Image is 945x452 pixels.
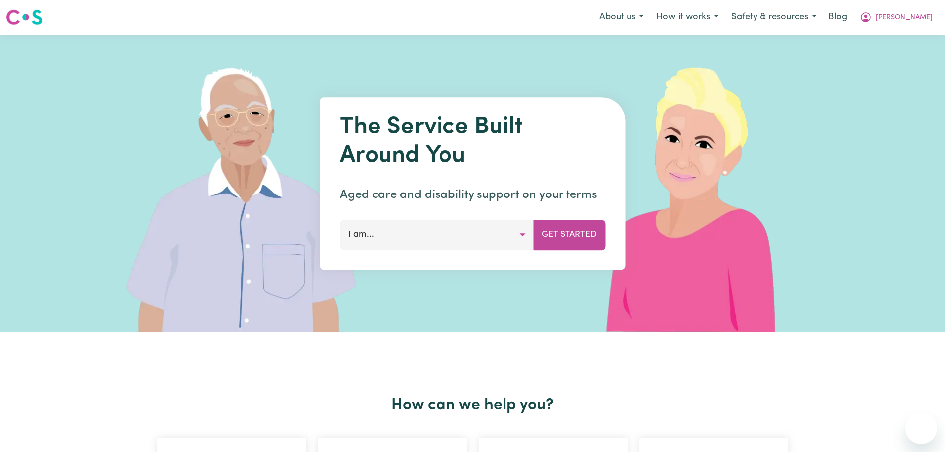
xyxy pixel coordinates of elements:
[593,7,650,28] button: About us
[340,220,534,250] button: I am...
[650,7,725,28] button: How it works
[876,12,933,23] span: [PERSON_NAME]
[533,220,605,250] button: Get Started
[340,113,605,170] h1: The Service Built Around You
[340,186,605,204] p: Aged care and disability support on your terms
[725,7,822,28] button: Safety & resources
[822,6,853,28] a: Blog
[905,412,937,444] iframe: Button to launch messaging window
[151,396,794,415] h2: How can we help you?
[6,6,43,29] a: Careseekers logo
[853,7,939,28] button: My Account
[6,8,43,26] img: Careseekers logo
